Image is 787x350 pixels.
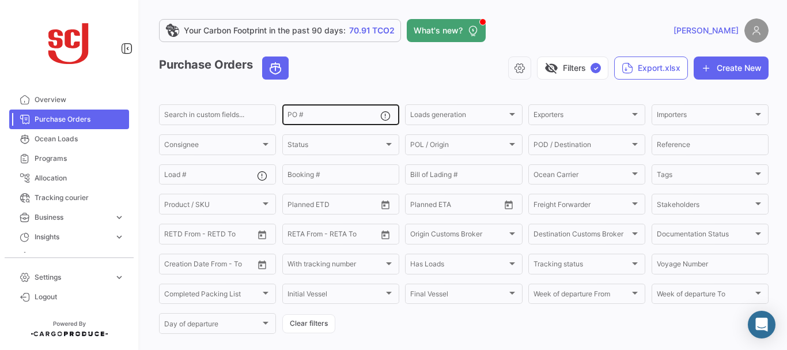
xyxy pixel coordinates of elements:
button: Ocean [263,57,288,79]
a: Tracking courier [9,188,129,208]
span: Tracking courier [35,193,124,203]
span: Purchase Orders [35,114,124,125]
a: Programs [9,149,129,168]
a: Carbon Footprint [9,247,129,266]
input: To [312,202,354,210]
span: Destination Customs Broker [534,232,630,240]
input: To [312,232,354,240]
span: Allocation [35,173,124,183]
span: Ocean Loads [35,134,124,144]
input: From [287,232,304,240]
button: Create New [694,57,769,80]
span: visibility_off [544,61,558,75]
button: Open calendar [377,196,394,213]
button: Open calendar [377,226,394,243]
span: Product / SKU [164,202,260,210]
button: visibility_offFilters✓ [537,57,608,80]
span: expand_more [114,272,124,283]
span: Insights [35,232,109,242]
span: Status [287,142,384,150]
input: From [287,202,304,210]
button: Open calendar [500,196,517,213]
span: Tags [657,172,753,180]
button: Export.xlsx [614,57,688,80]
h3: Purchase Orders [159,57,292,80]
span: Programs [35,153,124,164]
span: With tracking number [287,262,384,270]
span: POL / Origin [410,142,506,150]
span: 70.91 TCO2 [349,25,395,36]
button: Clear filters [282,314,335,333]
span: Settings [35,272,109,283]
span: Week of departure To [657,292,753,300]
span: Initial Vessel [287,292,384,300]
button: Open calendar [253,256,271,273]
span: Carbon Footprint [35,251,124,262]
span: Importers [657,112,753,121]
a: Purchase Orders [9,110,129,129]
span: Freight Forwarder [534,202,630,210]
img: scj_logo1.svg [40,14,98,71]
span: Ocean Carrier [534,172,630,180]
button: Open calendar [253,226,271,243]
span: What's new? [414,25,463,36]
span: POD / Destination [534,142,630,150]
span: Logout [35,292,124,302]
span: Loads generation [410,112,506,121]
span: Origin Customs Broker [410,232,506,240]
span: Business [35,212,109,223]
input: From [164,232,180,240]
span: Tracking status [534,262,630,270]
button: What's new? [407,19,486,42]
input: To [188,262,231,270]
span: Your Carbon Footprint in the past 90 days: [184,25,346,36]
span: Day of departure [164,322,260,330]
span: Completed Packing List [164,292,260,300]
a: Ocean Loads [9,129,129,149]
span: Has Loads [410,262,506,270]
span: expand_more [114,212,124,223]
img: placeholder-user.png [744,18,769,43]
span: Consignee [164,142,260,150]
span: expand_more [114,232,124,242]
input: From [410,202,426,210]
span: Overview [35,95,124,105]
a: Allocation [9,168,129,188]
span: Final Vessel [410,292,506,300]
input: From [164,262,180,270]
span: Stakeholders [657,202,753,210]
span: Documentation Status [657,232,753,240]
span: Exporters [534,112,630,121]
input: To [188,232,231,240]
a: Your Carbon Footprint in the past 90 days:70.91 TCO2 [159,19,401,42]
input: To [434,202,477,210]
a: Overview [9,90,129,110]
div: Abrir Intercom Messenger [748,311,775,338]
span: ✓ [591,63,601,73]
span: Week of departure From [534,292,630,300]
span: [PERSON_NAME] [674,25,739,36]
